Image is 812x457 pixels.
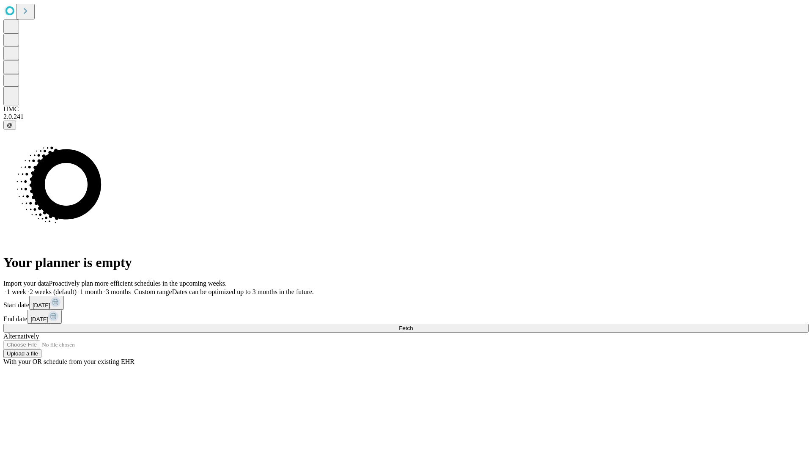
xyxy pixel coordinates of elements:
[3,105,809,113] div: HMC
[27,310,62,324] button: [DATE]
[3,349,41,358] button: Upload a file
[3,255,809,270] h1: Your planner is empty
[3,333,39,340] span: Alternatively
[3,113,809,121] div: 2.0.241
[29,296,64,310] button: [DATE]
[7,288,26,295] span: 1 week
[3,296,809,310] div: Start date
[33,302,50,308] span: [DATE]
[106,288,131,295] span: 3 months
[80,288,102,295] span: 1 month
[7,122,13,128] span: @
[134,288,172,295] span: Custom range
[30,288,77,295] span: 2 weeks (default)
[3,121,16,129] button: @
[3,280,49,287] span: Import your data
[3,358,134,365] span: With your OR schedule from your existing EHR
[3,310,809,324] div: End date
[30,316,48,322] span: [DATE]
[3,324,809,333] button: Fetch
[49,280,227,287] span: Proactively plan more efficient schedules in the upcoming weeks.
[172,288,314,295] span: Dates can be optimized up to 3 months in the future.
[399,325,413,331] span: Fetch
